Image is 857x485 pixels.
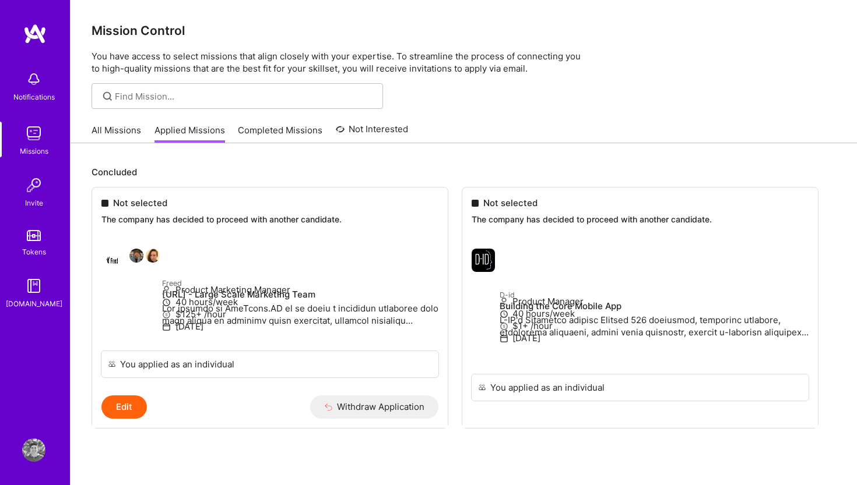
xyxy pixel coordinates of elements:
p: 40 hours/week [162,296,438,308]
a: All Missions [92,124,141,143]
img: Freed company logo [101,249,125,272]
img: Eli Feldman [129,249,143,263]
div: Invite [25,197,43,209]
i: icon MoneyGray [162,310,171,319]
h3: Mission Control [92,23,836,38]
img: logo [23,23,47,44]
p: $125+ /hour [162,308,438,320]
i: icon Applicant [162,286,171,295]
img: teamwork [22,122,45,145]
i: icon Clock [162,298,171,307]
div: Tokens [22,246,46,258]
img: bell [22,68,45,91]
img: Meagan Mosser [146,249,160,263]
p: Concluded [92,166,836,178]
i: icon SearchGrey [101,90,114,103]
button: Withdraw Application [310,395,439,419]
span: Not selected [113,197,167,209]
p: Product Marketing Manager [162,284,438,296]
div: [DOMAIN_NAME] [6,298,62,310]
img: tokens [27,230,41,241]
input: Find Mission... [115,90,374,102]
div: You applied as an individual [120,358,234,370]
button: Edit [101,395,147,419]
a: Applied Missions [154,124,225,143]
a: Not Interested [336,122,409,143]
p: The company has decided to proceed with another candidate. [101,214,438,225]
img: User Avatar [22,438,45,462]
a: Completed Missions [238,124,322,143]
img: guide book [22,274,45,298]
img: Invite [22,174,45,197]
div: Missions [20,145,48,157]
p: [DATE] [162,320,438,332]
p: You have access to select missions that align closely with your expertise. To streamline the proc... [92,50,836,75]
i: icon Calendar [162,323,171,331]
div: Notifications [13,91,55,103]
